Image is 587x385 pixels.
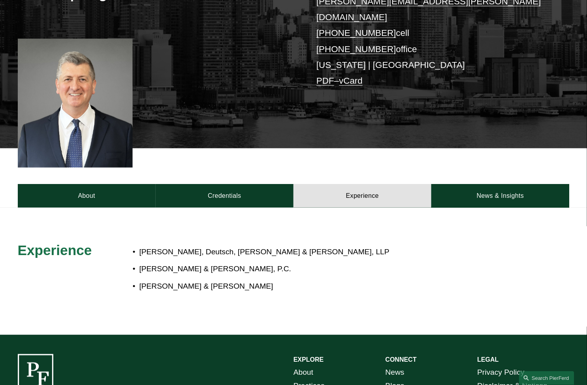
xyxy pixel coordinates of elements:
p: [PERSON_NAME] & [PERSON_NAME] [139,280,500,294]
p: [PERSON_NAME], Deutsch, [PERSON_NAME] & [PERSON_NAME], LLP [139,245,500,259]
p: [PERSON_NAME] & [PERSON_NAME], P.C. [139,263,500,276]
a: Experience [293,184,431,208]
a: About [293,366,313,380]
span: Experience [18,242,92,258]
a: Privacy Policy [478,366,525,380]
strong: EXPLORE [293,357,324,363]
a: [PHONE_NUMBER] [316,44,396,54]
a: News [386,366,405,380]
a: News & Insights [431,184,569,208]
a: About [18,184,156,208]
a: PDF [316,76,334,86]
a: [PHONE_NUMBER] [316,28,396,38]
strong: CONNECT [386,357,417,363]
strong: LEGAL [478,357,499,363]
a: Credentials [156,184,293,208]
a: vCard [339,76,363,86]
a: Search this site [519,371,574,385]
